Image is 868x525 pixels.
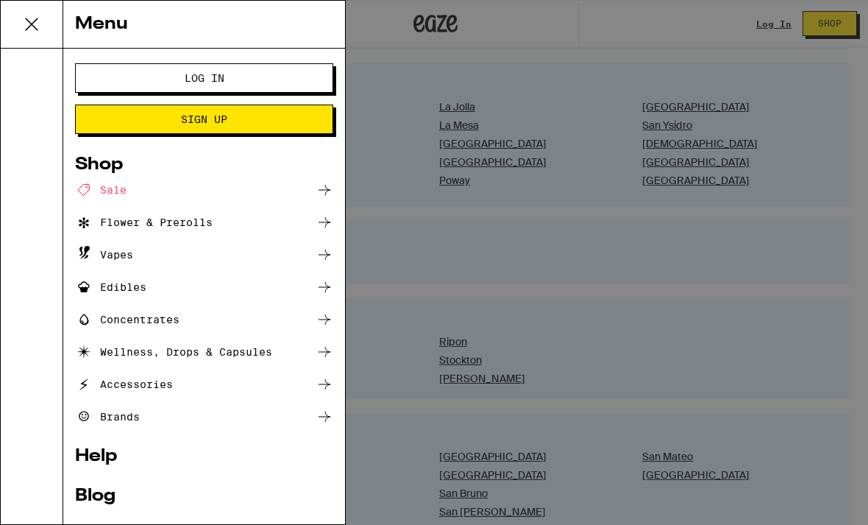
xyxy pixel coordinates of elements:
a: Blog [75,487,333,505]
a: Sign Up [75,113,333,125]
span: Hi. Need any help? [9,10,106,22]
div: Menu [63,1,345,49]
div: Flower & Prerolls [75,214,213,231]
a: Log In [75,72,333,84]
div: Edibles [75,278,146,296]
a: Brands [75,408,333,426]
a: Flower & Prerolls [75,214,333,231]
a: Vapes [75,246,333,264]
div: Concentrates [75,311,179,328]
a: Accessories [75,376,333,393]
div: Vapes [75,246,133,264]
a: Sale [75,181,333,199]
div: Sale [75,181,127,199]
a: Wellness, Drops & Capsules [75,343,333,361]
button: Log In [75,63,333,93]
div: Brands [75,408,140,426]
div: Accessories [75,376,173,393]
button: Sign Up [75,105,333,134]
a: Help [75,448,333,465]
a: Edibles [75,278,333,296]
span: Sign Up [181,114,227,124]
span: Log In [185,73,224,83]
a: Concentrates [75,311,333,328]
a: Shop [75,156,333,174]
div: Wellness, Drops & Capsules [75,343,272,361]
